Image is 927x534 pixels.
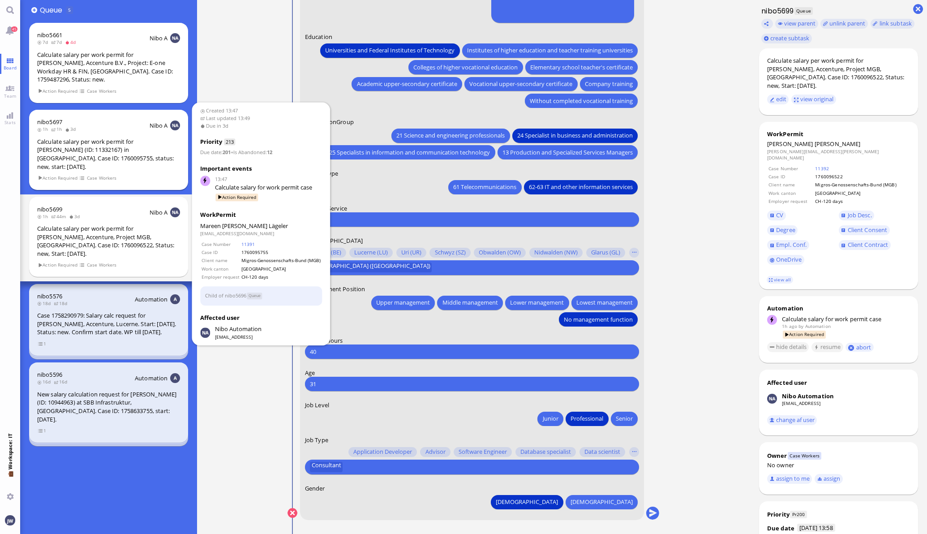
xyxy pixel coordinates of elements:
span: Job Type [305,436,328,444]
a: [EMAIL_ADDRESS] [782,400,820,406]
td: Case Number [768,165,814,172]
button: 24 Specialist in business and administration [512,129,638,143]
button: Cancel [288,508,297,518]
button: Middle management [437,296,502,310]
span: Client Contract [848,241,888,249]
button: Academic upper-secondary certificate [352,77,462,91]
span: 24 Specialist in business and administration [517,131,633,140]
div: Nibo Automation [782,392,834,400]
button: Add [31,7,37,13]
span: CV [776,211,783,219]
td: Case Number [201,241,240,248]
span: Status [247,293,262,299]
button: 21 Science and engineering professionals [391,129,510,143]
span: 3d [65,126,79,132]
div: Case 1758290979: Salary calc request for [PERSON_NAME], Accenture, Lucerne. Start: [DATE]. Status... [37,311,180,336]
span: Age [305,369,315,377]
a: 11391 [241,241,255,247]
span: Automation [135,295,167,303]
a: nibo5596 [37,370,62,379]
span: 1h [37,126,51,132]
span: Job Level [305,401,329,409]
span: 3d [69,213,83,220]
div: Priority [767,510,790,518]
button: hide details [767,342,809,352]
button: 62-63 IT and other information services [524,180,638,194]
div: No owner [767,461,910,469]
span: by [798,323,803,329]
span: Action Required [38,174,78,182]
span: 7d [51,39,65,45]
span: Action Required [216,194,258,201]
img: Aut [170,294,180,304]
button: Data scientist [579,447,625,457]
h3: Affected user [200,314,322,323]
button: view original [791,95,836,104]
div: Calculate salary for work permit case [782,315,910,323]
span: Empl. Conf. [776,241,807,249]
button: assign [815,474,843,484]
td: [GEOGRAPHIC_DATA] [815,189,909,197]
span: Uri (UR) [401,250,421,257]
img: NA [170,121,180,130]
span: Degree [776,226,795,234]
button: Glarus (GL) [586,248,625,258]
span: Action Required [38,261,78,269]
span: Queue [40,5,65,15]
dd: [PERSON_NAME][EMAIL_ADDRESS][PERSON_NAME][DOMAIN_NAME] [767,148,910,161]
td: CH-120 days [815,198,909,205]
span: Years of Service [305,204,347,212]
span: Nibo A [150,208,168,216]
span: Queue [794,7,813,15]
span: [GEOGRAPHIC_DATA] ([GEOGRAPHIC_DATA]) [311,263,430,273]
span: OccupationGroup [305,118,354,126]
button: No management function [559,312,638,327]
button: Nidwalden (NW) [529,248,583,258]
span: Pr [792,511,797,517]
button: [DEMOGRAPHIC_DATA] [491,495,563,509]
td: 1760096522 [815,173,909,180]
span: 💼 Workspace: IT [7,469,13,490]
span: Professional [571,414,603,424]
span: Weekly Hours [305,336,343,345]
span: 25 Specialists in information and communication technology [329,148,490,157]
span: Case Workers [788,452,821,460]
span: Last updated 13:49 [200,115,322,122]
span: Glarus (GL) [591,250,620,257]
a: nibo5697 [37,118,62,126]
span: Obwalden (OW) [479,250,521,257]
span: No management function [564,315,633,324]
a: nibo5699 [37,205,62,213]
span: Schwyz (SZ) [434,250,465,257]
button: abort [845,343,874,352]
button: Vocational upper-secondary certificate [464,77,577,91]
span: Without completed vocational training [530,96,633,106]
a: Client Contract [839,240,891,250]
button: Company training [580,77,638,91]
button: Elementary school teacher's certificate [525,60,638,74]
button: Junior [537,412,563,426]
span: 18d [54,300,70,306]
div: Calculate salary for work permit case [215,183,322,192]
span: Senior [616,414,633,424]
span: Automation [135,374,167,382]
span: view 1 items [38,427,47,435]
span: Company training [585,79,633,89]
td: Case ID [201,249,240,256]
button: resume [811,342,843,352]
a: view all [767,276,793,284]
div: Due date [767,524,794,532]
span: Lower management [510,298,564,307]
span: Colleges of higher vocational education [413,63,518,72]
td: Migros-Genossenschafts-Bund (MGB) [815,181,909,188]
span: Advisor [425,449,445,456]
a: OneDrive [767,255,804,265]
span: Stats [2,119,18,125]
span: 62-63 IT and other information services [529,182,633,192]
div: New salary calculation request for [PERSON_NAME] (ID: 10944963) at SBB Infrastruktur, [GEOGRAPHIC... [37,390,180,423]
span: ActivityType [305,169,339,177]
span: Due date [200,149,221,156]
